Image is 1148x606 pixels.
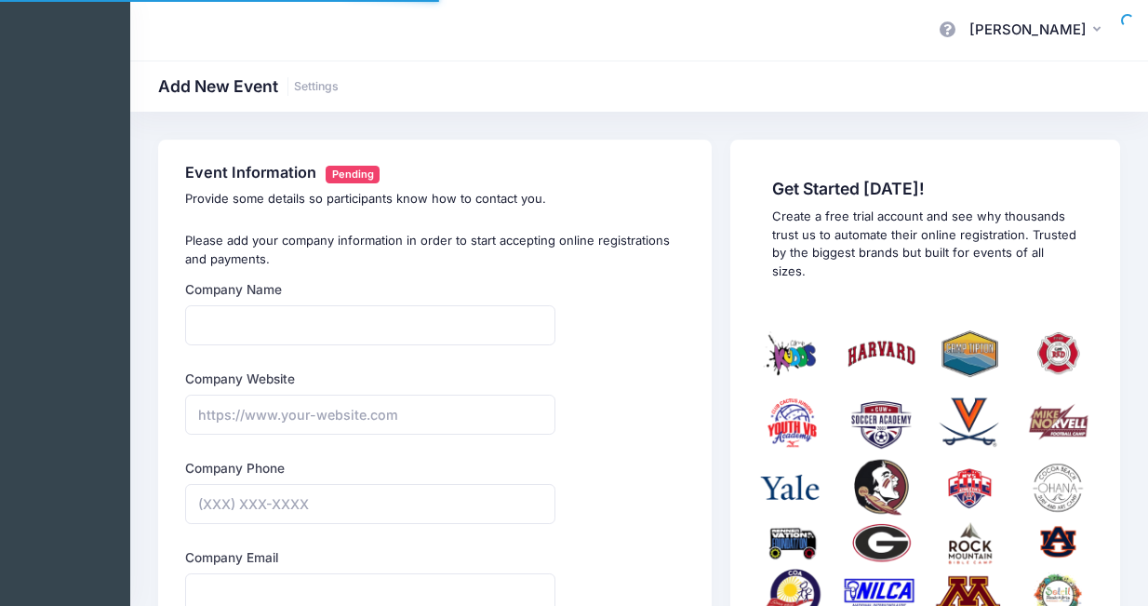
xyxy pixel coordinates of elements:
[185,484,555,524] input: (XXX) XXX-XXXX
[772,208,1077,280] p: Create a free trial account and see why thousands trust us to automate their online registration....
[185,190,685,209] p: Provide some details so participants know how to contact you.
[185,548,278,567] label: Company Email
[772,179,1077,198] span: Get Started [DATE]!
[185,232,685,268] p: Please add your company information in order to start accepting online registrations and payments.
[969,20,1087,40] span: [PERSON_NAME]
[326,166,380,183] span: Pending
[185,395,555,435] input: https://www.your-website.com
[185,280,282,299] label: Company Name
[158,76,339,96] h1: Add New Event
[294,80,339,94] a: Settings
[185,370,295,388] label: Company Website
[957,9,1120,52] button: [PERSON_NAME]
[185,459,285,478] label: Company Phone
[185,164,685,183] h4: Event Information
